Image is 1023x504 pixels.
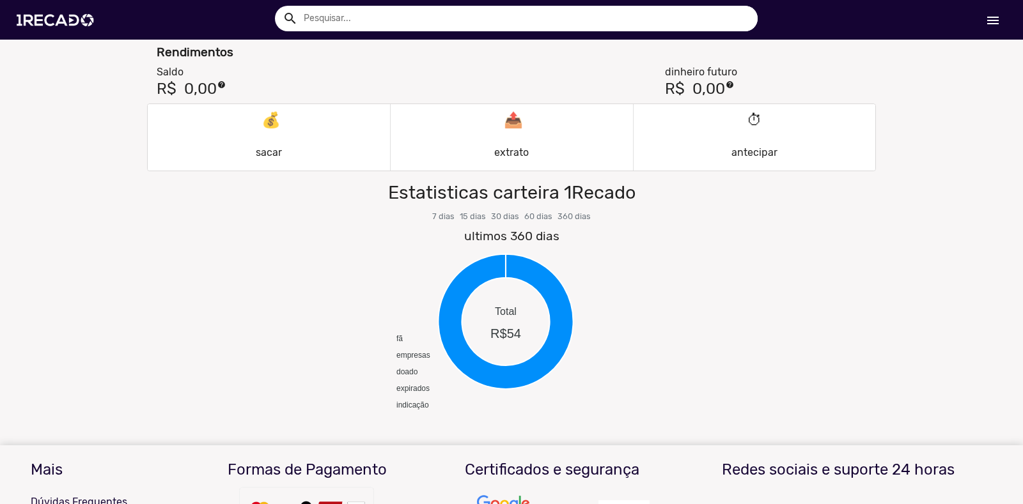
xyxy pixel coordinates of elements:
[157,80,217,98] h3: R$ 0,00
[283,11,298,26] mat-icon: Example home icon
[491,211,519,221] span: 30 dias
[294,6,758,31] input: Pesquisar...
[725,80,734,103] span: help
[685,461,992,479] h3: Redes sociais e suporte 24 horas
[388,181,636,204] h2: Estatisticas carteira 1Recado
[217,80,226,103] span: help
[504,110,519,125] mat-icon: 📤
[256,107,282,168] p: sacar
[665,80,725,98] h3: R$ 0,00
[157,65,502,80] p: Saldo
[747,110,762,125] mat-icon: ⏱
[150,107,387,168] button: sacar
[396,368,418,377] span: doado
[396,401,429,410] span: indicação
[393,107,630,168] button: extrato
[439,461,666,479] h3: Certificados e segurança
[524,211,552,221] span: 60 dias
[396,385,430,393] span: expirados
[157,45,233,59] b: Rendimentos
[262,110,277,125] mat-icon: 💰
[636,107,873,168] button: antecipar
[460,211,486,221] span: 15 dias
[985,13,1001,28] mat-icon: Início
[665,65,737,80] p: dinheiro futuro
[432,211,455,221] span: 7 dias
[396,351,430,360] span: empresas
[558,211,591,221] span: 360 dias
[396,335,403,344] span: fã
[194,461,421,479] h3: Formas de Pagamento
[31,461,175,479] h3: Mais
[278,6,301,29] button: Example home icon
[388,229,636,243] h4: ultimos 360 dias
[731,107,777,168] p: antecipar
[494,107,529,168] p: extrato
